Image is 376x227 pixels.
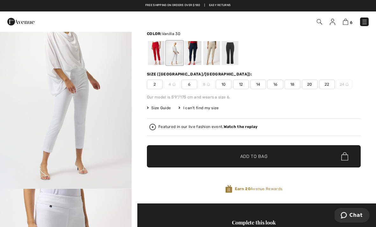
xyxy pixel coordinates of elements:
[147,145,361,167] button: Add to Bag
[178,105,219,111] div: I can't find my size
[235,187,250,191] strong: Earn 20
[147,105,171,111] span: Size Guide
[350,20,352,25] span: 6
[7,15,34,28] img: 1ère Avenue
[319,80,335,89] span: 22
[341,152,348,160] img: Bag.svg
[343,18,352,25] a: 6
[162,32,180,36] span: Vanilla 30
[199,80,214,89] span: 8
[343,19,348,25] img: Shopping Bag
[181,80,197,89] span: 6
[224,124,258,129] strong: Watch the replay
[233,80,249,89] span: 12
[148,41,164,65] div: Radiant red
[285,80,300,89] span: 18
[345,83,349,86] img: ring-m.svg
[267,80,283,89] span: 16
[335,208,370,224] iframe: Opens a widget where you can chat to one of our agents
[222,41,238,65] div: Black
[336,80,352,89] span: 24
[145,3,200,8] a: Free shipping on orders over $180
[225,185,232,193] img: Avenue Rewards
[147,94,361,100] div: Our model is 5'9"/175 cm and wears a size 6.
[207,83,210,86] img: ring-m.svg
[166,41,183,65] div: Vanilla 30
[203,41,220,65] div: Moonstone
[149,124,156,130] img: Watch the replay
[302,80,318,89] span: 20
[235,186,282,192] span: Avenue Rewards
[147,80,163,89] span: 2
[185,41,201,65] div: Midnight Blue
[240,153,268,160] span: Add to Bag
[172,83,176,86] img: ring-m.svg
[216,80,232,89] span: 10
[158,125,257,129] div: Featured in our live fashion event.
[147,32,162,36] span: Color:
[7,18,34,24] a: 1ère Avenue
[164,80,180,89] span: 4
[147,71,253,77] div: Size ([GEOGRAPHIC_DATA]/[GEOGRAPHIC_DATA]):
[209,3,231,8] a: Easy Returns
[317,19,322,25] img: Search
[204,3,205,8] span: |
[330,19,335,25] img: My Info
[361,19,368,25] img: Menu
[147,219,361,226] div: Complete this look
[250,80,266,89] span: 14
